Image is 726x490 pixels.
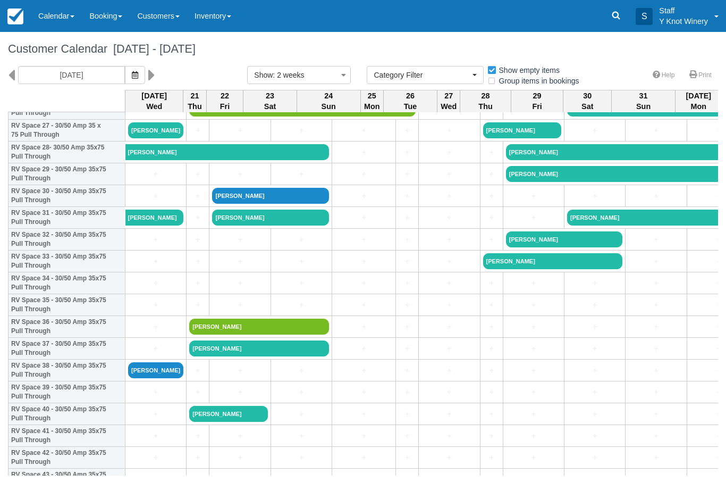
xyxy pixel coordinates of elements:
[506,452,561,463] a: +
[189,125,206,136] a: +
[628,387,683,398] a: +
[676,90,722,112] th: [DATE] Mon
[189,430,206,442] a: +
[212,169,267,180] a: +
[335,409,393,420] a: +
[335,365,393,376] a: +
[128,409,183,420] a: +
[399,125,416,136] a: +
[189,300,206,311] a: +
[335,430,393,442] a: +
[567,430,622,442] a: +
[335,278,393,289] a: +
[483,343,500,354] a: +
[399,452,416,463] a: +
[421,452,477,463] a: +
[125,210,184,226] a: [PERSON_NAME]
[399,212,416,223] a: +
[274,278,329,289] a: +
[483,430,500,442] a: +
[212,474,267,485] a: +
[107,42,196,55] span: [DATE] - [DATE]
[421,190,477,202] a: +
[506,474,561,485] a: +
[9,251,125,272] th: RV Space 33 - 30/50 Amp 35x75 Pull Through
[563,90,612,112] th: 30 Sat
[9,316,125,338] th: RV Space 36 - 30/50 Amp 35x75 Pull Through
[9,447,125,469] th: RV Space 42 - 30/50 Amp 35x75 Pull Through
[483,253,623,269] a: [PERSON_NAME]
[567,387,622,398] a: +
[335,147,393,158] a: +
[274,409,329,420] a: +
[511,90,563,112] th: 29 Fri
[9,338,125,360] th: RV Space 37 - 30/50 Amp 35x75 Pull Through
[383,90,437,112] th: 26 Tue
[254,71,273,79] span: Show
[335,169,393,180] a: +
[421,278,477,289] a: +
[8,43,718,55] h1: Customer Calendar
[506,365,561,376] a: +
[483,169,500,180] a: +
[247,66,351,84] button: Show: 2 weeks
[212,234,267,245] a: +
[506,231,623,247] a: [PERSON_NAME]
[628,474,683,485] a: +
[189,406,267,422] a: [PERSON_NAME]
[421,430,477,442] a: +
[212,210,329,226] a: [PERSON_NAME]
[628,365,683,376] a: +
[628,234,683,245] a: +
[128,122,183,138] a: [PERSON_NAME]
[374,70,470,80] span: Category Filter
[128,256,183,267] a: +
[9,207,125,229] th: RV Space 31 - 30/50 Amp 35x75 Pull Through
[274,234,329,245] a: +
[399,300,416,311] a: +
[274,430,329,442] a: +
[128,278,183,289] a: +
[506,300,561,311] a: +
[506,190,561,202] a: +
[399,147,416,158] a: +
[189,319,329,335] a: [PERSON_NAME]
[567,452,622,463] a: +
[335,343,393,354] a: +
[274,256,329,267] a: +
[487,77,588,84] span: Group items in bookings
[9,120,125,142] th: RV Space 27 - 30/50 Amp 35 x 75 Pull Through
[506,321,561,333] a: +
[628,278,683,289] a: +
[128,190,183,202] a: +
[399,430,416,442] a: +
[421,474,477,485] a: +
[628,409,683,420] a: +
[335,300,393,311] a: +
[628,125,683,136] a: +
[483,365,500,376] a: +
[460,90,511,112] th: 28 Thu
[183,90,206,112] th: 21 Thu
[9,163,125,185] th: RV Space 29 - 30/50 Amp 35x75 Pull Through
[274,387,329,398] a: +
[367,66,484,84] button: Category Filter
[567,321,622,333] a: +
[636,8,653,25] div: S
[335,212,393,223] a: +
[483,122,561,138] a: [PERSON_NAME]
[335,190,393,202] a: +
[128,234,183,245] a: +
[567,365,622,376] a: +
[421,343,477,354] a: +
[628,300,683,311] a: +
[335,387,393,398] a: +
[567,278,622,289] a: +
[212,125,267,136] a: +
[628,430,683,442] a: +
[189,278,206,289] a: +
[421,147,477,158] a: +
[189,169,206,180] a: +
[189,340,329,356] a: [PERSON_NAME]
[125,90,183,112] th: [DATE] Wed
